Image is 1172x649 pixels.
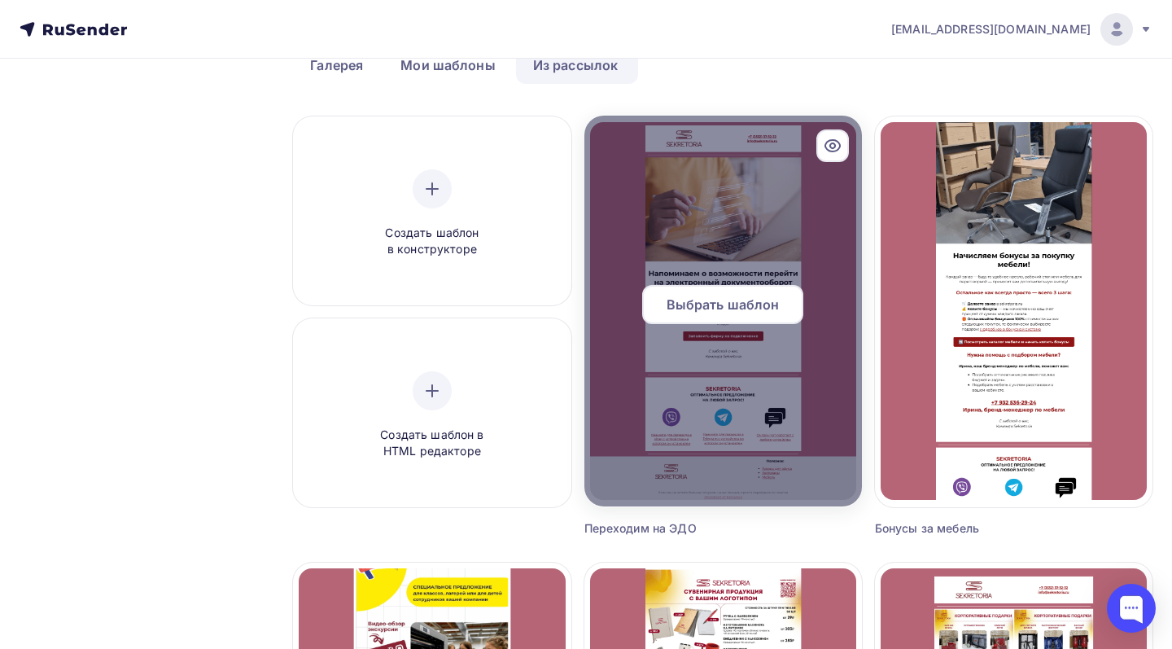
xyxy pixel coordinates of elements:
[584,520,793,537] div: Переходим на ЭДО
[667,295,780,314] span: Выбрать шаблон
[355,427,509,460] span: Создать шаблон в HTML редакторе
[875,520,1083,537] div: Бонусы за мебель
[516,46,636,84] a: Из рассылок
[891,13,1152,46] a: [EMAIL_ADDRESS][DOMAIN_NAME]
[383,46,513,84] a: Мои шаблоны
[355,225,509,258] span: Создать шаблон в конструкторе
[891,21,1091,37] span: [EMAIL_ADDRESS][DOMAIN_NAME]
[293,46,380,84] a: Галерея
